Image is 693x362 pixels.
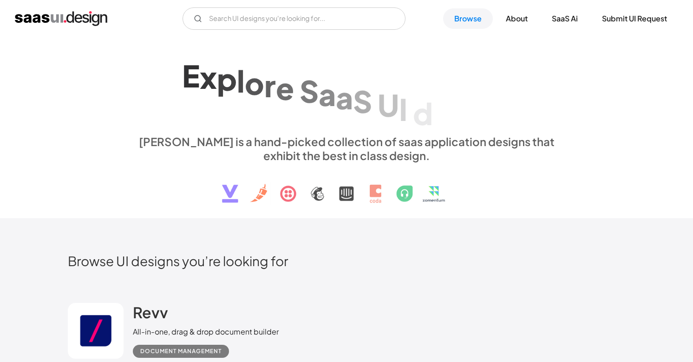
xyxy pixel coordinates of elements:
div: E [182,58,200,94]
a: Revv [133,303,168,326]
div: e [276,70,294,106]
div: l [237,63,245,99]
div: a [336,80,353,116]
div: a [319,76,336,112]
div: I [399,91,407,127]
a: Submit UI Request [591,8,678,29]
img: text, icon, saas logo [206,162,487,211]
h2: Browse UI designs you’re looking for [68,253,625,269]
div: Document Management [140,346,222,357]
div: S [353,83,372,119]
div: o [245,65,264,101]
h2: Revv [133,303,168,322]
form: Email Form [183,7,405,30]
h1: Explore SaaS UI design patterns & interactions. [133,54,560,125]
div: S [300,74,319,109]
div: p [217,61,237,97]
input: Search UI designs you're looking for... [183,7,405,30]
a: Browse [443,8,493,29]
a: About [495,8,539,29]
div: r [264,68,276,104]
a: home [15,11,107,26]
a: SaaS Ai [541,8,589,29]
div: All-in-one, drag & drop document builder [133,326,279,337]
div: U [378,87,399,123]
div: x [200,60,217,95]
div: [PERSON_NAME] is a hand-picked collection of saas application designs that exhibit the best in cl... [133,134,560,162]
div: d [413,96,433,132]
